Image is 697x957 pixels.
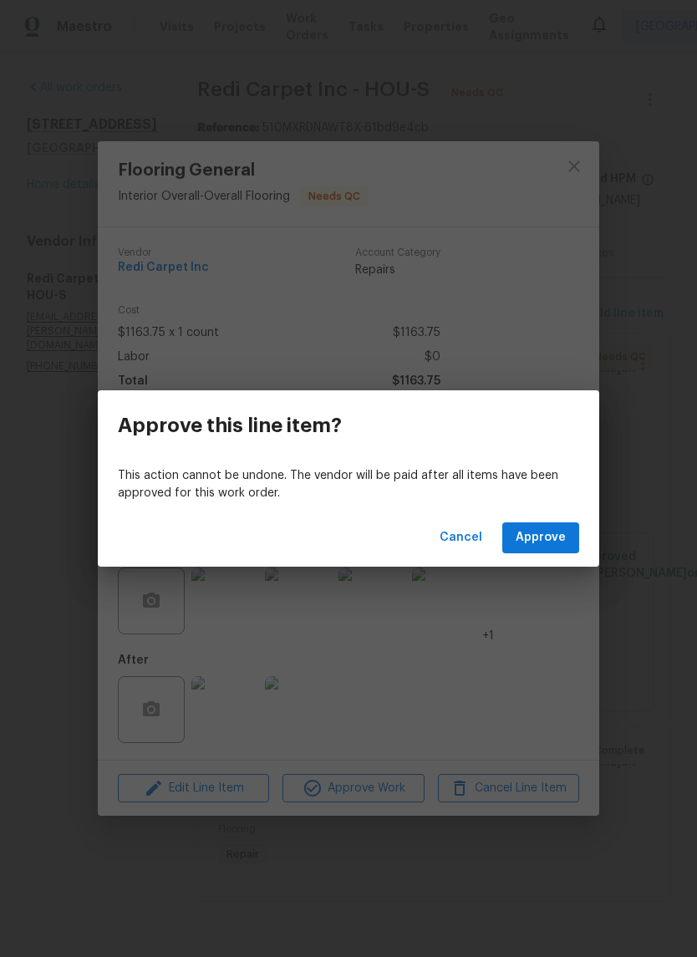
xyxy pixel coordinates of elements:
p: This action cannot be undone. The vendor will be paid after all items have been approved for this... [118,467,579,502]
button: Cancel [433,522,489,553]
span: Cancel [440,527,482,548]
button: Approve [502,522,579,553]
h3: Approve this line item? [118,414,342,437]
span: Approve [516,527,566,548]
